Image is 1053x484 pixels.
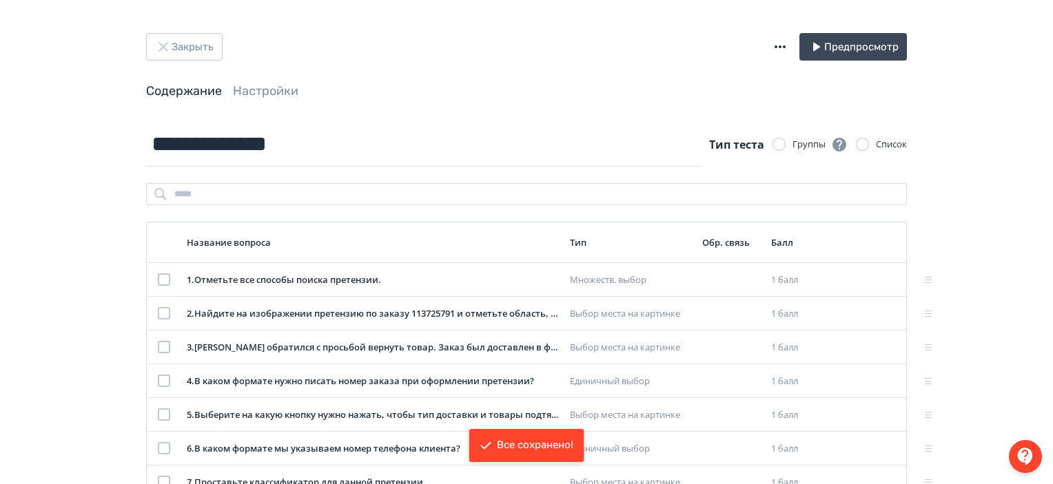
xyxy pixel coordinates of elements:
a: Содержание [146,83,222,98]
div: Обр. связь [702,236,760,249]
div: 1 балл [771,375,822,388]
button: Закрыть [146,33,223,61]
div: 1 балл [771,442,822,456]
div: Множеств. выбор [570,273,691,287]
div: Выбор места на картинке [570,341,691,355]
div: Выбор места на картинке [570,408,691,422]
span: Тип теста [709,137,764,152]
div: Группы [793,136,848,153]
div: 5 . Выберите на какую кнопку нужно нажать, чтобы тип доставки и товары подтянулись в заказ автома... [187,408,559,422]
div: 6 . В каком формате мы указываем номер телефона клиента? [187,442,559,456]
div: Балл [771,236,822,249]
div: Все сохранено! [497,439,573,452]
div: Единичный выбор [570,442,691,456]
a: Настройки [233,83,298,98]
div: Название вопроса [187,236,559,249]
div: 1 балл [771,273,822,287]
div: 1 балл [771,307,822,321]
div: 4 . В каком формате нужно писать номер заказа при оформлении претензии? [187,375,559,388]
div: 1 . Отметьте все способы поиска претензии. [187,273,559,287]
button: Предпросмотр [799,33,907,61]
div: Единичный выбор [570,375,691,388]
div: 1 балл [771,341,822,355]
div: Выбор места на картинке [570,307,691,321]
div: 1 балл [771,408,822,422]
div: 2 . Найдите на изображении претензию по заказу 113725791 и отметьте область, на которую нужно наж... [187,307,559,321]
div: 3 . [PERSON_NAME] обратился с просьбой вернуть товар. Заказ был доставлен в фирменный ПВЗ.[PERSON... [187,341,559,355]
div: Тип [570,236,691,249]
div: Список [876,138,907,151]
